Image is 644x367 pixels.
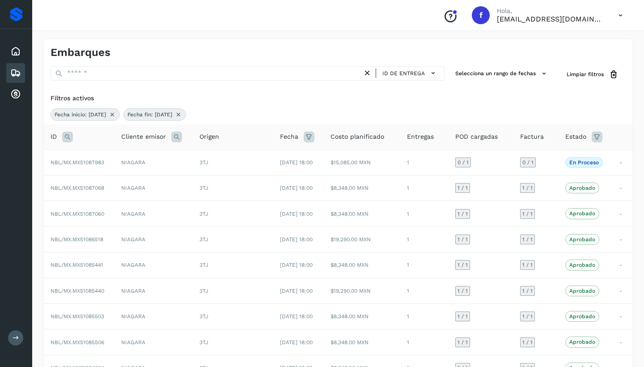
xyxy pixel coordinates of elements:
[6,63,25,83] div: Embarques
[51,159,104,166] span: NBL/MX.MX51087983
[400,226,448,252] td: 1
[280,211,313,217] span: [DATE] 18:00
[400,201,448,226] td: 1
[458,237,468,242] span: 1 / 1
[400,149,448,175] td: 1
[522,288,533,294] span: 1 / 1
[199,262,208,268] span: 3TJ
[199,211,208,217] span: 3TJ
[330,132,384,141] span: Costo planificado
[522,340,533,345] span: 1 / 1
[522,314,533,319] span: 1 / 1
[199,236,208,243] span: 3TJ
[199,339,208,346] span: 3TJ
[55,111,106,119] span: Fecha inicio: [DATE]
[51,211,104,217] span: NBL/MX.MX51087060
[51,46,110,59] h4: Embarques
[6,42,25,61] div: Inicio
[51,185,104,191] span: NBL/MX.MX51087068
[280,313,313,320] span: [DATE] 18:00
[51,288,104,294] span: NBL/MX.MX51085440
[497,7,604,15] p: Hola,
[612,278,633,303] td: -
[400,175,448,201] td: 1
[114,201,192,226] td: NIAGARA
[452,66,552,81] button: Selecciona un rango de fechas
[400,252,448,278] td: 1
[567,70,604,78] span: Limpiar filtros
[522,237,533,242] span: 1 / 1
[280,159,313,166] span: [DATE] 18:00
[280,262,313,268] span: [DATE] 18:00
[121,132,166,141] span: Cliente emisor
[380,67,441,80] button: ID de entrega
[51,94,626,103] div: Filtros activos
[51,313,104,320] span: NBL/MX.MX51085503
[458,262,468,268] span: 1 / 1
[114,175,192,201] td: NIAGARA
[569,339,595,345] p: Aprobado
[51,262,103,268] span: NBL/MX.MX51085441
[569,313,595,320] p: Aprobado
[400,278,448,303] td: 1
[612,226,633,252] td: -
[280,288,313,294] span: [DATE] 18:00
[323,201,400,226] td: $8,348.00 MXN
[569,210,595,217] p: Aprobado
[51,236,103,243] span: NBL/MX.MX51086518
[51,132,57,141] span: ID
[612,304,633,329] td: -
[323,226,400,252] td: $19,290.00 MXN
[323,149,400,175] td: $15,085.00 MXN
[6,85,25,104] div: Cuentas por cobrar
[199,132,219,141] span: Origen
[400,304,448,329] td: 1
[51,339,104,346] span: NBL/MX.MX51085506
[458,314,468,319] span: 1 / 1
[323,175,400,201] td: $8,348.00 MXN
[199,159,208,166] span: 3TJ
[382,69,425,77] span: ID de entrega
[522,211,533,217] span: 1 / 1
[323,252,400,278] td: $8,348.00 MXN
[280,339,313,346] span: [DATE] 18:00
[127,111,172,119] span: Fecha fin: [DATE]
[51,108,120,121] div: Fecha inicio: 07/10/2025
[323,304,400,329] td: $8,348.00 MXN
[458,288,468,294] span: 1 / 1
[123,108,186,121] div: Fecha fin: 10/10/2025
[323,329,400,355] td: $8,348.00 MXN
[612,252,633,278] td: -
[114,304,192,329] td: NIAGARA
[199,288,208,294] span: 3TJ
[458,185,468,191] span: 1 / 1
[569,185,595,191] p: Aprobado
[114,278,192,303] td: NIAGARA
[114,149,192,175] td: NIAGARA
[522,160,534,165] span: 0 / 1
[569,262,595,268] p: Aprobado
[407,132,434,141] span: Entregas
[280,132,298,141] span: Fecha
[612,329,633,355] td: -
[522,185,533,191] span: 1 / 1
[455,132,498,141] span: POD cargadas
[565,132,586,141] span: Estado
[458,211,468,217] span: 1 / 1
[114,226,192,252] td: NIAGARA
[280,236,313,243] span: [DATE] 18:00
[569,159,599,166] p: En proceso
[522,262,533,268] span: 1 / 1
[323,278,400,303] td: $19,290.00 MXN
[497,15,604,23] p: factura@grupotevian.com
[569,236,595,243] p: Aprobado
[612,149,633,175] td: -
[569,288,595,294] p: Aprobado
[458,160,469,165] span: 0 / 1
[400,329,448,355] td: 1
[458,340,468,345] span: 1 / 1
[612,201,633,226] td: -
[114,252,192,278] td: NIAGARA
[199,185,208,191] span: 3TJ
[520,132,544,141] span: Factura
